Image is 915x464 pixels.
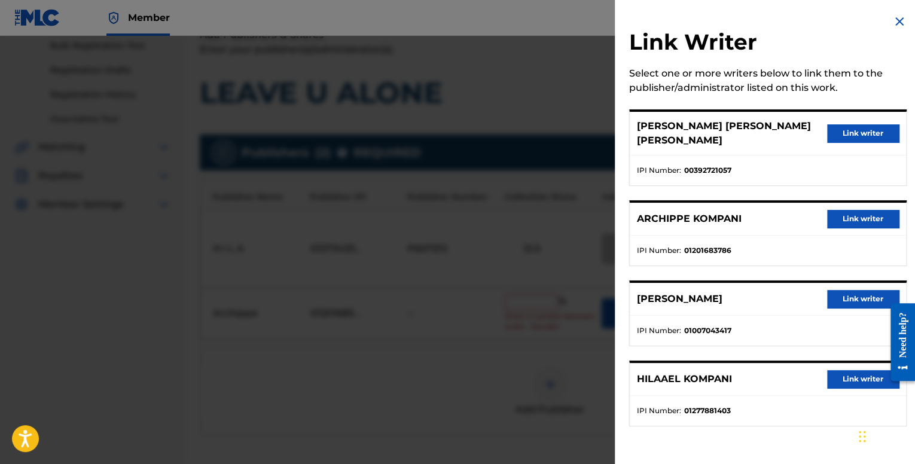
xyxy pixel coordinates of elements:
[827,370,899,388] button: Link writer
[637,325,681,336] span: IPI Number :
[637,165,681,176] span: IPI Number :
[684,405,731,416] strong: 01277881403
[128,11,170,25] span: Member
[629,66,907,95] div: Select one or more writers below to link them to the publisher/administrator listed on this work.
[106,11,121,25] img: Top Rightsholder
[637,119,827,148] p: [PERSON_NAME] [PERSON_NAME] [PERSON_NAME]
[827,210,899,228] button: Link writer
[637,245,681,256] span: IPI Number :
[859,419,866,454] div: Slepen
[684,245,731,256] strong: 01201683786
[637,372,732,386] p: HILAAEL KOMPANI
[882,294,915,390] iframe: Resource Center
[855,407,915,464] div: Chatwidget
[684,165,731,176] strong: 00392721057
[827,290,899,308] button: Link writer
[14,9,60,26] img: MLC Logo
[827,124,899,142] button: Link writer
[629,29,907,59] h2: Link Writer
[637,212,742,226] p: ARCHIPPE KOMPANI
[855,407,915,464] iframe: Chat Widget
[637,292,722,306] p: [PERSON_NAME]
[637,405,681,416] span: IPI Number :
[684,325,731,336] strong: 01007043417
